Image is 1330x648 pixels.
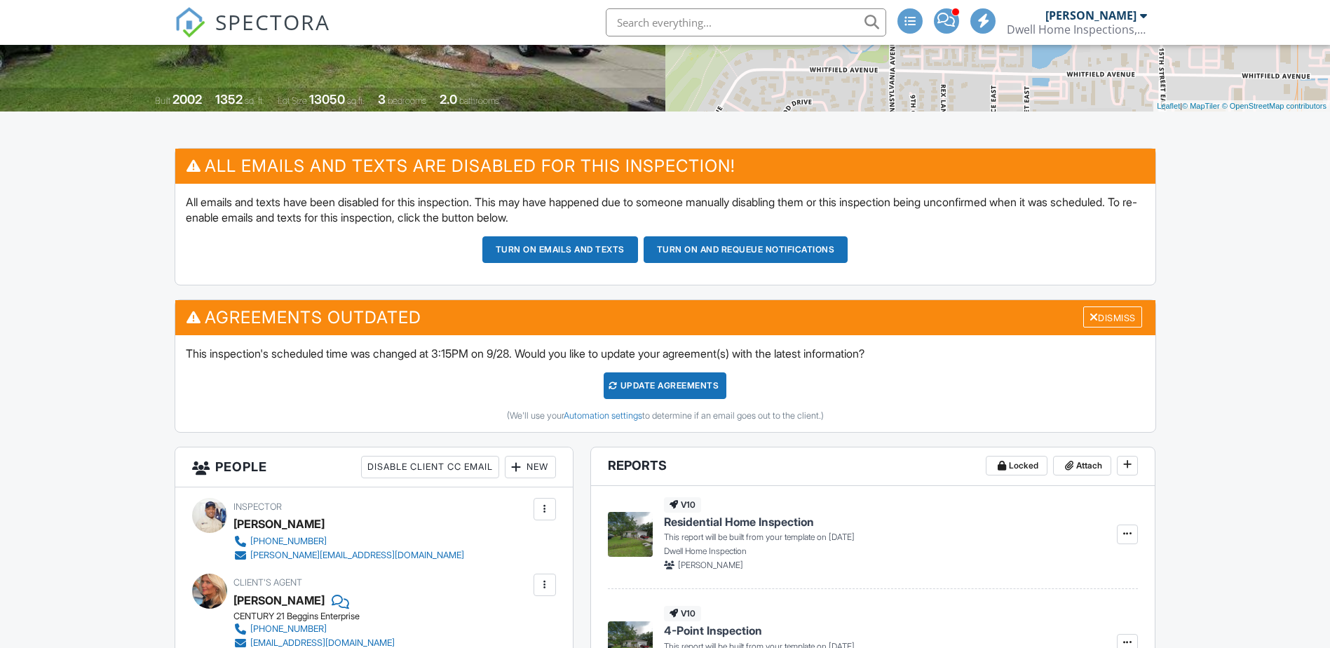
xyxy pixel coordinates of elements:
div: [PERSON_NAME] [233,513,325,534]
div: 2002 [172,92,202,107]
span: bathrooms [459,95,499,106]
a: Leaflet [1157,102,1180,110]
a: SPECTORA [175,19,330,48]
div: 1352 [215,92,243,107]
span: Built [155,95,170,106]
div: | [1153,100,1330,112]
p: All emails and texts have been disabled for this inspection. This may have happened due to someon... [186,194,1145,226]
a: [PHONE_NUMBER] [233,622,395,636]
input: Search everything... [606,8,886,36]
div: Dwell Home Inspections, LLC [1007,22,1147,36]
div: [PERSON_NAME] [1045,8,1136,22]
div: [PHONE_NUMBER] [250,536,327,547]
span: Client's Agent [233,577,302,588]
a: [PERSON_NAME][EMAIL_ADDRESS][DOMAIN_NAME] [233,548,464,562]
span: bedrooms [388,95,426,106]
span: SPECTORA [215,7,330,36]
div: (We'll use your to determine if an email goes out to the client.) [186,410,1145,421]
img: The Best Home Inspection Software - Spectora [175,7,205,38]
div: Dismiss [1083,306,1142,328]
div: Update Agreements [604,372,726,399]
h3: All emails and texts are disabled for this inspection! [175,149,1155,183]
div: New [505,456,556,478]
div: This inspection's scheduled time was changed at 3:15PM on 9/28. Would you like to update your agr... [175,335,1155,432]
a: © MapTiler [1182,102,1220,110]
div: [PERSON_NAME][EMAIL_ADDRESS][DOMAIN_NAME] [250,550,464,561]
div: Disable Client CC Email [361,456,499,478]
div: [PHONE_NUMBER] [250,623,327,635]
div: 2.0 [440,92,457,107]
a: © OpenStreetMap contributors [1222,102,1326,110]
div: CENTURY 21 Beggins Enterprise [233,611,406,622]
a: Automation settings [564,410,642,421]
span: Inspector [233,501,282,512]
div: 13050 [309,92,345,107]
span: sq.ft. [347,95,365,106]
a: [PERSON_NAME] [233,590,325,611]
span: sq. ft. [245,95,264,106]
span: Lot Size [278,95,307,106]
h3: People [175,447,573,487]
button: Turn on and Requeue Notifications [644,236,848,263]
button: Turn on emails and texts [482,236,638,263]
a: [PHONE_NUMBER] [233,534,464,548]
h3: Agreements Outdated [175,300,1155,335]
div: 3 [378,92,386,107]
